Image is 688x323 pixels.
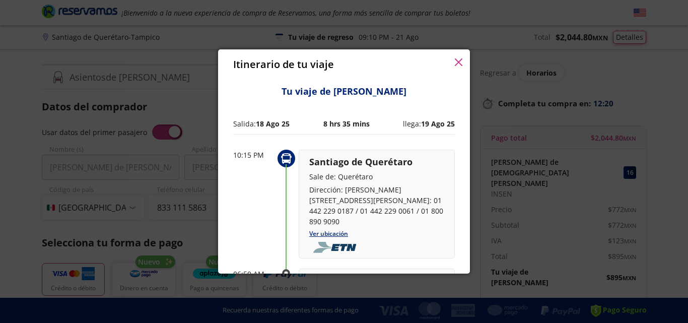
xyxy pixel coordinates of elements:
[421,119,455,128] b: 19 Ago 25
[323,118,370,129] p: 8 hrs 35 mins
[309,229,348,238] a: Ver ubicación
[233,85,455,98] p: Tu viaje de [PERSON_NAME]
[403,118,455,129] p: llega:
[233,57,334,72] p: Itinerario de tu viaje
[309,171,444,182] p: Sale de: Querétaro
[233,269,273,279] p: 06:50 AM
[309,242,363,253] img: foobar2.png
[309,184,444,227] p: Dirección: [PERSON_NAME][STREET_ADDRESS][PERSON_NAME]: 01 442 229 0187 / 01 442 229 0061 / 01 800...
[233,118,290,129] p: Salida:
[256,119,290,128] b: 18 Ago 25
[233,150,273,160] p: 10:15 PM
[309,155,444,169] p: Santiago de Querétaro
